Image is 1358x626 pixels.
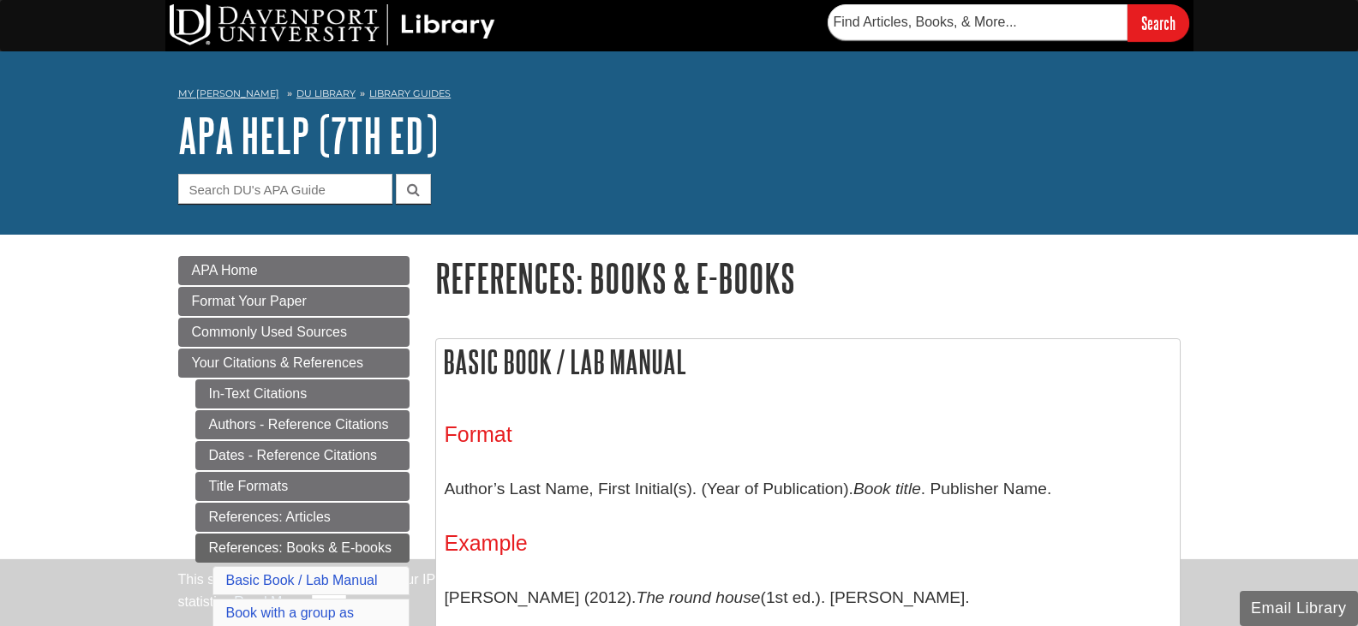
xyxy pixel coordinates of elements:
[435,256,1181,300] h1: References: Books & E-books
[178,109,438,162] a: APA Help (7th Ed)
[192,355,363,370] span: Your Citations & References
[1240,591,1358,626] button: Email Library
[178,349,410,378] a: Your Citations & References
[178,174,392,204] input: Search DU's APA Guide
[170,4,495,45] img: DU Library
[195,379,410,408] a: In-Text Citations
[226,573,378,587] a: Basic Book / Lab Manual
[178,318,410,347] a: Commonly Used Sources
[445,573,1171,623] p: [PERSON_NAME] (2012). (1st ed.). [PERSON_NAME].
[195,472,410,501] a: Title Formats
[178,82,1181,110] nav: breadcrumb
[195,534,410,563] a: References: Books & E-books
[192,263,258,277] span: APA Home
[192,294,307,308] span: Format Your Paper
[445,422,1171,447] h3: Format
[296,87,356,99] a: DU Library
[828,4,1128,40] input: Find Articles, Books, & More...
[195,441,410,470] a: Dates - Reference Citations
[178,287,410,316] a: Format Your Paper
[636,588,760,606] i: The round house
[192,325,347,339] span: Commonly Used Sources
[1128,4,1189,41] input: Search
[178,86,279,101] a: My [PERSON_NAME]
[445,464,1171,514] p: Author’s Last Name, First Initial(s). (Year of Publication). . Publisher Name.
[853,480,921,498] i: Book title
[445,531,1171,556] h3: Example
[195,410,410,439] a: Authors - Reference Citations
[828,4,1189,41] form: Searches DU Library's articles, books, and more
[195,503,410,532] a: References: Articles
[436,339,1180,385] h2: Basic Book / Lab Manual
[369,87,451,99] a: Library Guides
[178,256,410,285] a: APA Home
